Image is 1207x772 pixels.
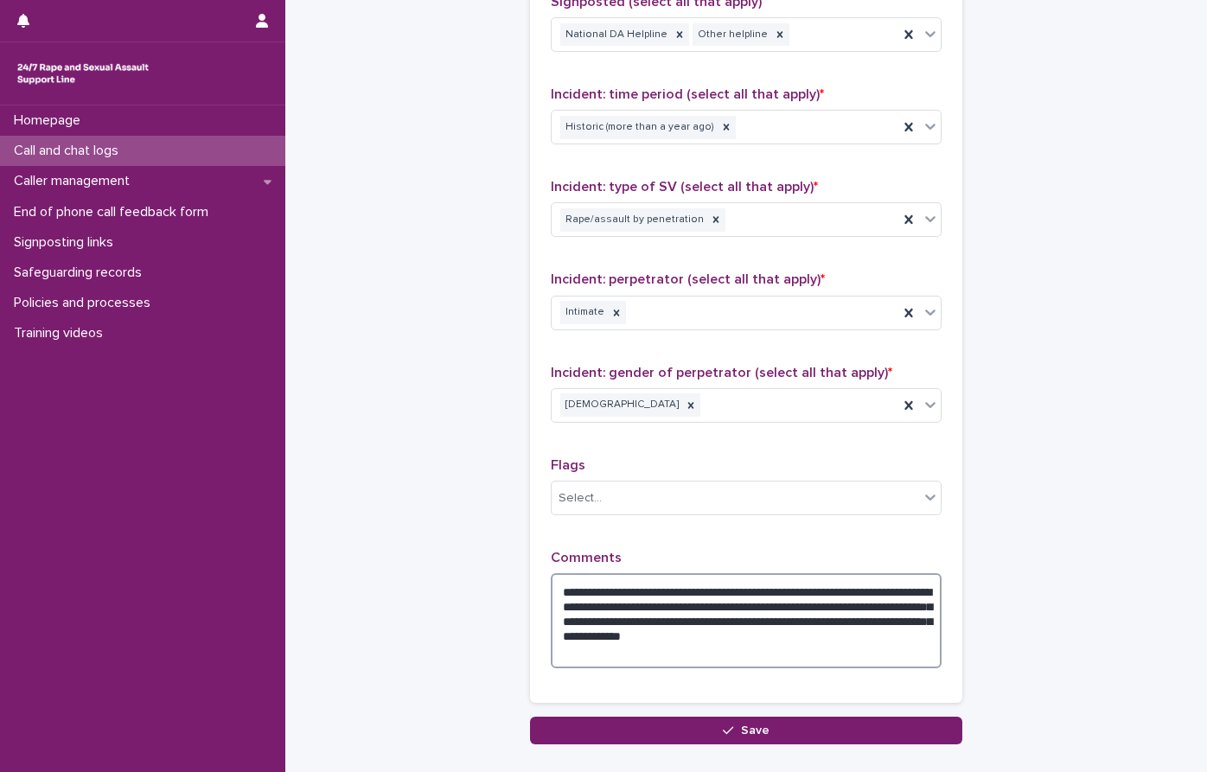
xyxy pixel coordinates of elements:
[551,458,585,472] span: Flags
[560,23,670,47] div: National DA Helpline
[7,295,164,311] p: Policies and processes
[551,87,824,101] span: Incident: time period (select all that apply)
[7,234,127,251] p: Signposting links
[7,173,144,189] p: Caller management
[551,272,825,286] span: Incident: perpetrator (select all that apply)
[14,56,152,91] img: rhQMoQhaT3yELyF149Cw
[741,724,770,737] span: Save
[7,204,222,220] p: End of phone call feedback form
[560,208,706,232] div: Rape/assault by penetration
[7,143,132,159] p: Call and chat logs
[7,265,156,281] p: Safeguarding records
[7,325,117,341] p: Training videos
[551,551,622,565] span: Comments
[7,112,94,129] p: Homepage
[560,393,681,417] div: [DEMOGRAPHIC_DATA]
[559,489,602,507] div: Select...
[693,23,770,47] div: Other helpline
[551,366,892,380] span: Incident: gender of perpetrator (select all that apply)
[530,717,962,744] button: Save
[560,301,607,324] div: Intimate
[560,116,717,139] div: Historic (more than a year ago)
[551,180,818,194] span: Incident: type of SV (select all that apply)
